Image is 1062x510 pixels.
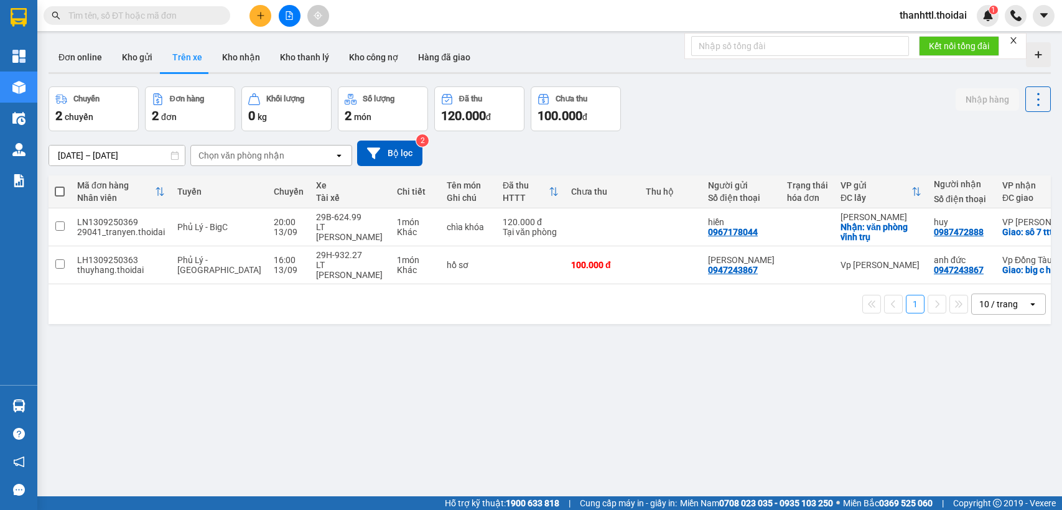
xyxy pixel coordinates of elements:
span: file-add [285,11,294,20]
div: Tại văn phòng [503,227,559,237]
div: Vp [PERSON_NAME] [841,260,921,270]
button: Nhập hàng [956,88,1019,111]
span: kg [258,112,267,122]
input: Tìm tên, số ĐT hoặc mã đơn [68,9,215,22]
span: Miền Bắc [843,496,933,510]
div: Nhận: văn phòng vĩnh trụ [841,222,921,242]
div: LT [PERSON_NAME] [316,260,384,280]
button: Kho nhận [212,42,270,72]
button: aim [307,5,329,27]
img: warehouse-icon [12,112,26,125]
span: search [52,11,60,20]
div: 0947243867 [934,265,984,275]
div: Tài xế [316,193,384,203]
div: 29H-932.27 [316,250,384,260]
div: hồ sơ [447,260,490,270]
div: Mã đơn hàng [77,180,155,190]
button: caret-down [1033,5,1055,27]
span: đ [582,112,587,122]
img: logo-vxr [11,8,27,27]
button: Kho gửi [112,42,162,72]
span: message [13,484,25,496]
div: 13/09 [274,227,304,237]
div: Anh Đức [708,255,775,265]
button: 1 [906,295,925,313]
span: caret-down [1038,10,1050,21]
div: ĐC lấy [841,193,911,203]
span: aim [314,11,322,20]
sup: 1 [989,6,998,14]
sup: 2 [416,134,429,147]
button: Kho công nợ [339,42,408,72]
button: Đã thu120.000đ [434,86,524,131]
div: Nhân viên [77,193,155,203]
div: 20:00 [274,217,304,227]
span: Phủ Lý - [GEOGRAPHIC_DATA] [177,255,261,275]
button: Đơn online [49,42,112,72]
div: Thu hộ [646,187,696,197]
div: 100.000 đ [571,260,633,270]
div: 10 / trang [979,298,1018,310]
div: Chuyến [274,187,304,197]
span: đ [486,112,491,122]
span: ⚪️ [836,501,840,506]
span: Cung cấp máy in - giấy in: [580,496,677,510]
span: 2 [152,108,159,123]
div: Tuyến [177,187,261,197]
span: 2 [55,108,62,123]
div: HTTT [503,193,549,203]
div: Người gửi [708,180,775,190]
div: hóa đơn [787,193,828,203]
button: Chưa thu100.000đ [531,86,621,131]
input: Nhập số tổng đài [691,36,909,56]
button: Số lượng2món [338,86,428,131]
img: warehouse-icon [12,399,26,412]
span: 100.000 [538,108,582,123]
div: Người nhận [934,179,990,189]
span: món [354,112,371,122]
svg: open [334,151,344,160]
input: Select a date range. [49,146,185,165]
img: solution-icon [12,174,26,187]
div: Tạo kho hàng mới [1026,42,1051,67]
span: copyright [993,499,1002,508]
div: Số điện thoại [708,193,775,203]
div: Tên món [447,180,490,190]
span: plus [256,11,265,20]
div: LT [PERSON_NAME] [316,222,384,242]
div: Số điện thoại [934,194,990,204]
strong: 0369 525 060 [879,498,933,508]
th: Toggle SortBy [834,175,928,208]
div: Chuyến [73,95,100,103]
button: Khối lượng0kg [241,86,332,131]
div: 0987472888 [934,227,984,237]
img: icon-new-feature [982,10,994,21]
div: Ghi chú [447,193,490,203]
span: 120.000 [441,108,486,123]
div: Chưa thu [556,95,587,103]
img: dashboard-icon [12,50,26,63]
span: Miền Nam [680,496,833,510]
div: Khác [397,227,434,237]
span: | [942,496,944,510]
img: warehouse-icon [12,81,26,94]
span: Hỗ trợ kỹ thuật: [445,496,559,510]
div: Chọn văn phòng nhận [198,149,284,162]
div: 1 món [397,217,434,227]
div: [PERSON_NAME] [841,212,921,222]
button: Chuyến2chuyến [49,86,139,131]
div: chìa khóa [447,222,490,232]
div: 0967178044 [708,227,758,237]
span: Kết nối tổng đài [929,39,989,53]
th: Toggle SortBy [71,175,171,208]
svg: open [1028,299,1038,309]
span: notification [13,456,25,468]
img: phone-icon [1010,10,1022,21]
button: Trên xe [162,42,212,72]
div: Đã thu [459,95,482,103]
strong: 1900 633 818 [506,498,559,508]
span: close [1009,36,1018,45]
button: Bộ lọc [357,141,422,166]
span: đơn [161,112,177,122]
div: VP gửi [841,180,911,190]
